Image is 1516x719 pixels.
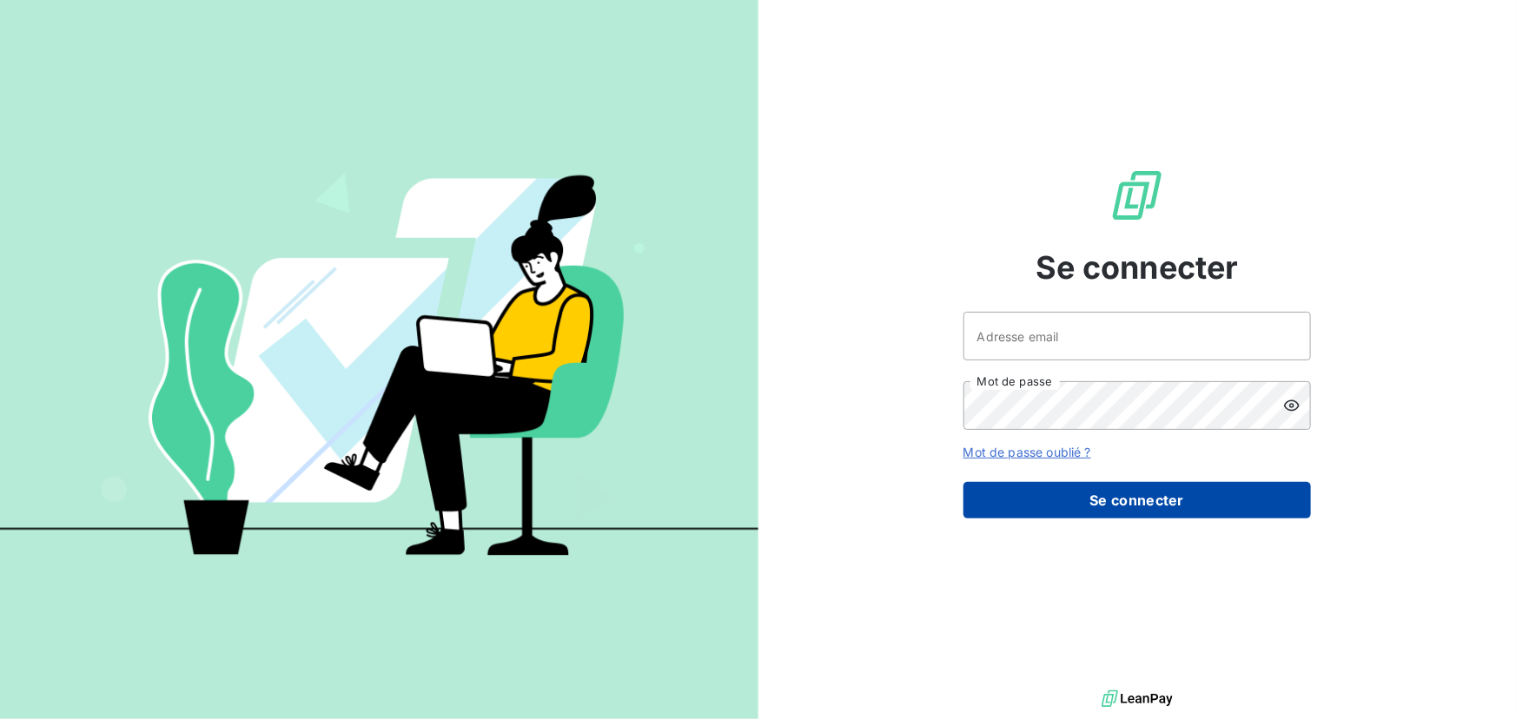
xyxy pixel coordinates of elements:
[963,312,1311,360] input: placeholder
[1109,168,1165,223] img: Logo LeanPay
[963,482,1311,518] button: Se connecter
[1102,686,1173,712] img: logo
[963,445,1091,459] a: Mot de passe oublié ?
[1036,244,1239,291] span: Se connecter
